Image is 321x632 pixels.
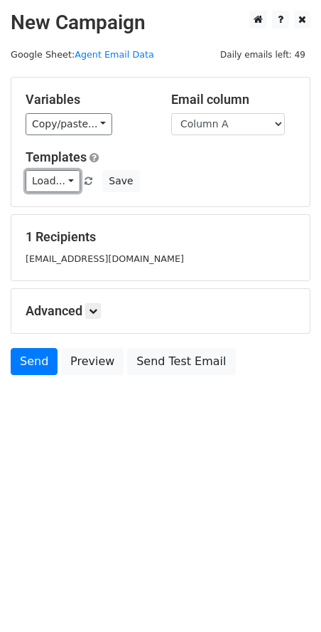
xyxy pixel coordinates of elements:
h5: Email column [171,92,295,107]
small: [EMAIL_ADDRESS][DOMAIN_NAME] [26,253,184,264]
h2: New Campaign [11,11,310,35]
iframe: Chat Widget [250,564,321,632]
small: Google Sheet: [11,49,154,60]
a: Templates [26,149,87,164]
a: Load... [26,170,80,192]
h5: 1 Recipients [26,229,295,245]
button: Save [102,170,139,192]
a: Send Test Email [127,348,235,375]
a: Preview [61,348,124,375]
h5: Advanced [26,303,295,319]
a: Daily emails left: 49 [215,49,310,60]
a: Send [11,348,58,375]
a: Copy/paste... [26,113,112,135]
span: Daily emails left: 49 [215,47,310,63]
a: Agent Email Data [75,49,154,60]
h5: Variables [26,92,150,107]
